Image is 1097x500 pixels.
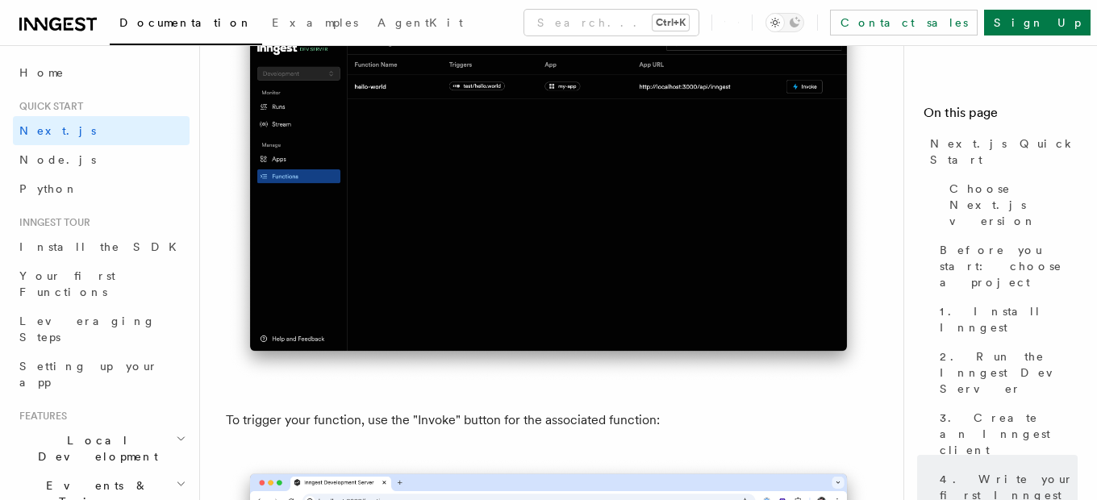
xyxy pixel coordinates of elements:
a: Sign Up [984,10,1091,35]
a: Node.js [13,145,190,174]
kbd: Ctrl+K [653,15,689,31]
a: 1. Install Inngest [933,297,1078,342]
span: Next.js Quick Start [930,135,1078,168]
span: Home [19,65,65,81]
span: Inngest tour [13,216,90,229]
span: Examples [272,16,358,29]
a: Next.js Quick Start [924,129,1078,174]
span: Your first Functions [19,269,115,298]
span: 2. Run the Inngest Dev Server [940,348,1078,397]
span: Node.js [19,153,96,166]
a: 3. Create an Inngest client [933,403,1078,465]
a: AgentKit [368,5,473,44]
a: Examples [262,5,368,44]
button: Local Development [13,426,190,471]
span: Setting up your app [19,360,158,389]
a: Your first Functions [13,261,190,306]
h4: On this page [924,103,1078,129]
a: Python [13,174,190,203]
a: Install the SDK [13,232,190,261]
span: Features [13,410,67,423]
span: 1. Install Inngest [940,303,1078,335]
span: Before you start: choose a project [940,242,1078,290]
a: Documentation [110,5,262,45]
span: Install the SDK [19,240,186,253]
span: 3. Create an Inngest client [940,410,1078,458]
a: Contact sales [830,10,978,35]
a: 2. Run the Inngest Dev Server [933,342,1078,403]
a: Choose Next.js version [943,174,1078,235]
a: Leveraging Steps [13,306,190,352]
span: Documentation [119,16,252,29]
a: Setting up your app [13,352,190,397]
span: AgentKit [377,16,463,29]
span: Choose Next.js version [949,181,1078,229]
a: Next.js [13,116,190,145]
a: Home [13,58,190,87]
span: Local Development [13,432,176,465]
span: Python [19,182,78,195]
span: Quick start [13,100,83,113]
a: Before you start: choose a project [933,235,1078,297]
p: To trigger your function, use the "Invoke" button for the associated function: [226,409,871,431]
span: Next.js [19,124,96,137]
button: Toggle dark mode [765,13,804,32]
button: Search...Ctrl+K [524,10,699,35]
span: Leveraging Steps [19,315,156,344]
